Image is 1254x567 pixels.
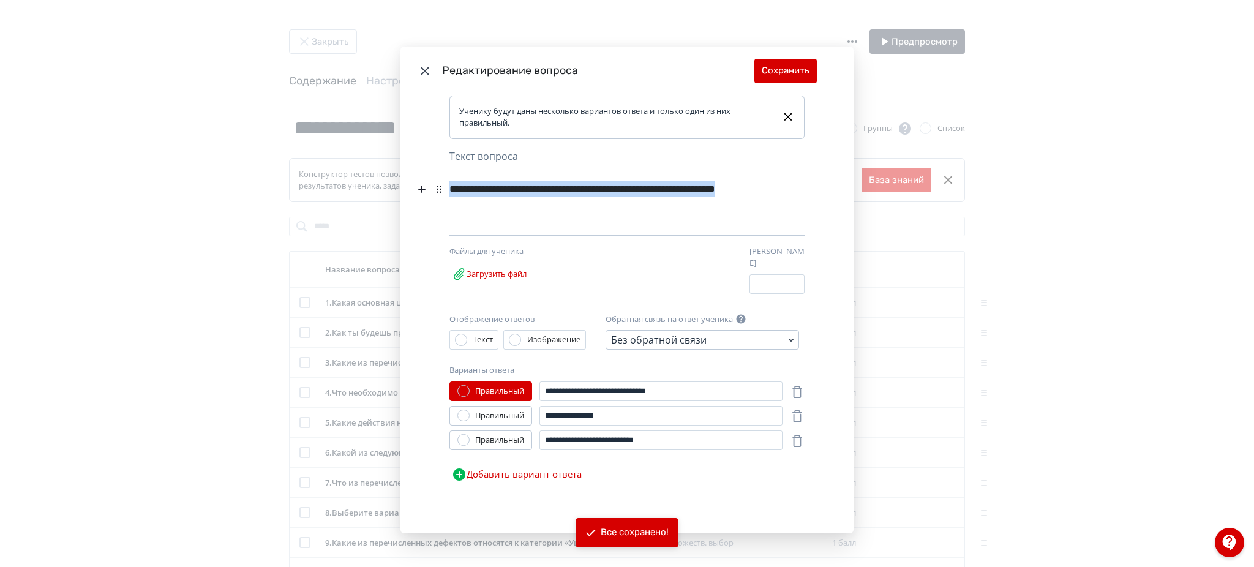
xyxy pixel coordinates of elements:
[749,246,805,269] label: [PERSON_NAME]
[601,527,669,539] div: Все сохранено!
[754,59,817,83] button: Сохранить
[449,364,514,377] label: Варианты ответа
[459,105,772,129] div: Ученику будут даны несколько вариантов ответа и только один из них правильный.
[611,332,707,347] div: Без обратной связи
[473,334,493,346] div: Текст
[606,314,733,326] label: Обратная связь на ответ ученика
[475,410,524,422] div: Правильный
[449,246,578,258] div: Файлы для ученика
[442,62,754,79] div: Редактирование вопроса
[449,149,805,170] div: Текст вопроса
[449,462,584,487] button: Добавить вариант ответа
[475,434,524,446] div: Правильный
[527,334,580,346] div: Изображение
[400,47,854,533] div: Modal
[475,385,524,397] div: Правильный
[449,314,535,326] label: Отображение ответов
